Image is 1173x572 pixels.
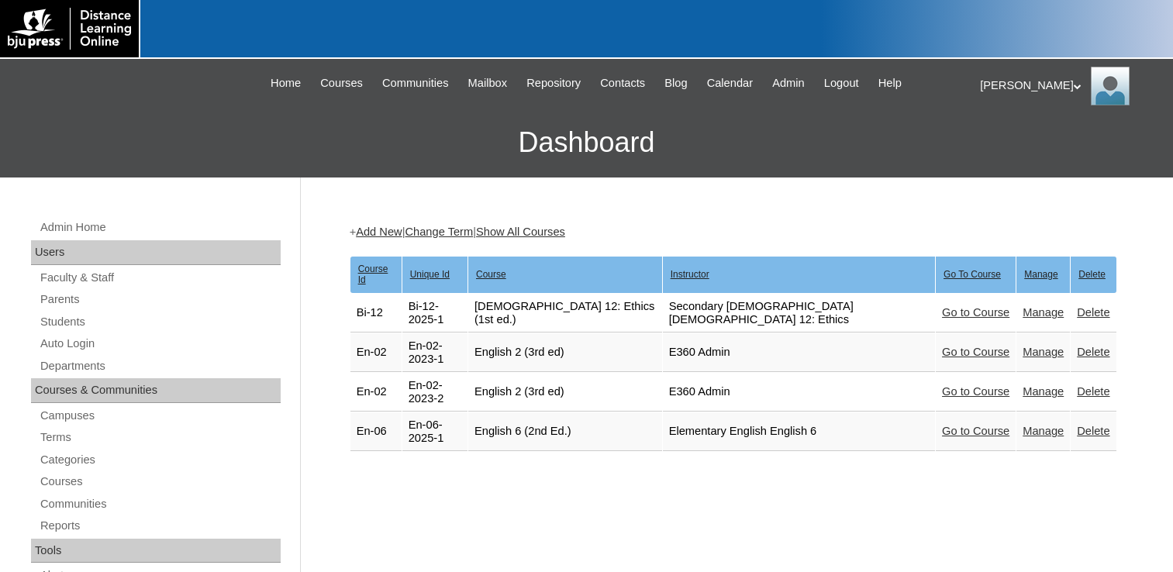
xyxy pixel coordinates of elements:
[476,226,565,238] a: Show All Courses
[1091,67,1130,105] img: Nicole Ditoro
[878,74,902,92] span: Help
[350,333,402,372] td: En-02
[31,240,281,265] div: Users
[476,269,506,280] u: Course
[39,218,281,237] a: Admin Home
[39,428,281,447] a: Terms
[405,226,473,238] a: Change Term
[699,74,761,92] a: Calendar
[468,333,662,372] td: English 2 (3rd ed)
[1077,385,1109,398] a: Delete
[382,74,449,92] span: Communities
[402,333,467,372] td: En-02-2023-1
[350,412,402,451] td: En-06
[350,294,402,333] td: Bi-12
[402,294,467,333] td: Bi-12-2025-1
[772,74,805,92] span: Admin
[358,264,388,285] u: Course Id
[657,74,695,92] a: Blog
[39,494,281,514] a: Communities
[519,74,588,92] a: Repository
[942,306,1009,319] a: Go to Course
[350,373,402,412] td: En-02
[663,373,935,412] td: E360 Admin
[1077,425,1109,437] a: Delete
[1023,385,1064,398] a: Manage
[39,312,281,332] a: Students
[39,450,281,470] a: Categories
[402,373,467,412] td: En-02-2023-2
[942,385,1009,398] a: Go to Course
[871,74,909,92] a: Help
[980,67,1157,105] div: [PERSON_NAME]
[402,412,467,451] td: En-06-2025-1
[350,224,1117,240] div: + | |
[944,269,1001,280] u: Go To Course
[8,8,131,50] img: logo-white.png
[39,472,281,491] a: Courses
[663,412,935,451] td: Elementary English English 6
[671,269,709,280] u: Instructor
[942,346,1009,358] a: Go to Course
[461,74,516,92] a: Mailbox
[312,74,371,92] a: Courses
[263,74,309,92] a: Home
[1024,269,1057,280] u: Manage
[942,425,1009,437] a: Go to Course
[664,74,687,92] span: Blog
[816,74,867,92] a: Logout
[39,357,281,376] a: Departments
[31,378,281,403] div: Courses & Communities
[468,74,508,92] span: Mailbox
[1023,306,1064,319] a: Manage
[1077,306,1109,319] a: Delete
[468,294,662,333] td: [DEMOGRAPHIC_DATA] 12: Ethics (1st ed.)
[271,74,301,92] span: Home
[764,74,812,92] a: Admin
[707,74,753,92] span: Calendar
[1077,346,1109,358] a: Delete
[468,373,662,412] td: English 2 (3rd ed)
[31,539,281,563] div: Tools
[39,516,281,536] a: Reports
[410,269,450,280] u: Unique Id
[1023,425,1064,437] a: Manage
[39,334,281,353] a: Auto Login
[592,74,653,92] a: Contacts
[526,74,581,92] span: Repository
[824,74,859,92] span: Logout
[1078,269,1106,280] u: Delete
[39,406,281,426] a: Campuses
[356,226,402,238] a: Add New
[600,74,645,92] span: Contacts
[39,290,281,309] a: Parents
[663,294,935,333] td: Secondary [DEMOGRAPHIC_DATA] [DEMOGRAPHIC_DATA] 12: Ethics
[8,108,1165,177] h3: Dashboard
[1023,346,1064,358] a: Manage
[39,268,281,288] a: Faculty & Staff
[663,333,935,372] td: E360 Admin
[320,74,363,92] span: Courses
[374,74,457,92] a: Communities
[468,412,662,451] td: English 6 (2nd Ed.)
